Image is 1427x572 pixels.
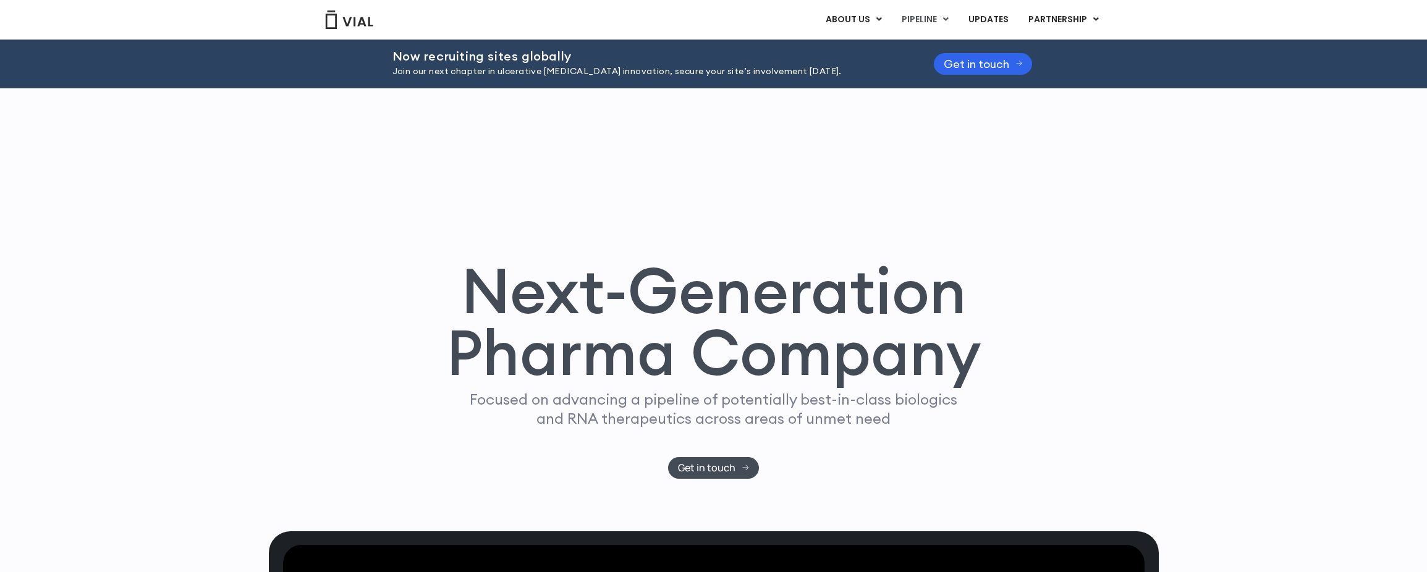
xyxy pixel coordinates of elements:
[446,259,981,384] h1: Next-Generation Pharma Company
[892,9,958,30] a: PIPELINEMenu Toggle
[392,65,903,78] p: Join our next chapter in ulcerative [MEDICAL_DATA] innovation, secure your site’s involvement [DA...
[465,390,963,428] p: Focused on advancing a pipeline of potentially best-in-class biologics and RNA therapeutics acros...
[959,9,1018,30] a: UPDATES
[934,53,1033,75] a: Get in touch
[944,59,1009,69] span: Get in touch
[392,49,903,63] h2: Now recruiting sites globally
[816,9,891,30] a: ABOUT USMenu Toggle
[324,11,374,29] img: Vial Logo
[678,463,735,473] span: Get in touch
[1018,9,1109,30] a: PARTNERSHIPMenu Toggle
[668,457,759,479] a: Get in touch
